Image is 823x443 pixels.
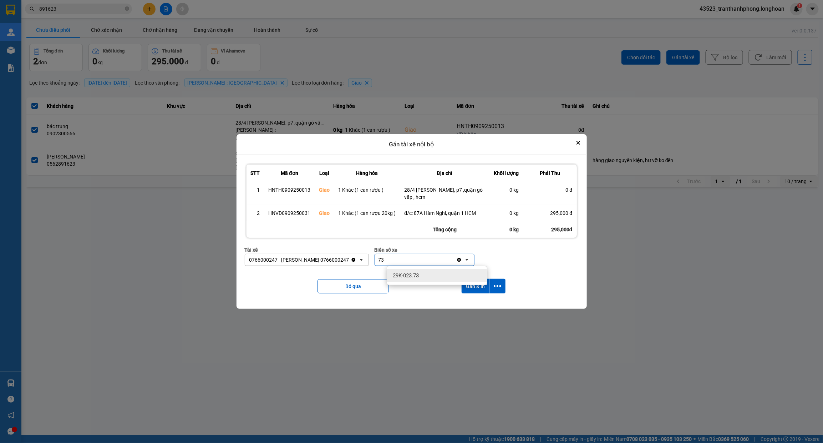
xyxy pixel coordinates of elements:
[405,210,485,217] div: đ/c: 87A Hàm Nghi, quận 1 HCM
[574,139,583,147] button: Close
[245,246,369,254] div: Tài xế
[269,169,311,177] div: Mã đơn
[339,210,396,217] div: 1 Khác (1 can rượu 20kg )
[339,169,396,177] div: Hàng hóa
[494,169,519,177] div: Khối lượng
[251,186,260,193] div: 1
[375,246,475,254] div: Biển số xe
[251,169,260,177] div: STT
[528,210,573,217] div: 295,000 đ
[405,169,485,177] div: Địa chỉ
[528,186,573,193] div: 0 đ
[494,186,519,193] div: 0 kg
[269,186,311,193] div: HNTH0909250013
[400,221,489,238] div: Tổng cộng
[489,221,523,238] div: 0 kg
[387,266,487,285] ul: Menu
[339,186,396,193] div: 1 Khác (1 can rượu )
[462,279,489,293] button: Gán & In
[456,257,462,263] svg: Clear value
[249,256,349,263] div: 0766000247 - [PERSON_NAME] 0766000247
[317,279,389,293] button: Bỏ qua
[528,169,573,177] div: Phải Thu
[319,186,330,193] div: Giao
[319,210,330,217] div: Giao
[237,134,587,155] div: Gán tài xế nội bộ
[359,257,364,263] svg: open
[237,134,587,309] div: dialog
[464,257,470,263] svg: open
[494,210,519,217] div: 0 kg
[351,257,356,263] svg: Clear value
[319,169,330,177] div: Loại
[251,210,260,217] div: 2
[405,186,485,201] div: 28/4 [PERSON_NAME], p7 ,quận gò vấp , hcm
[393,272,419,279] span: 29K-023.73
[350,256,351,263] input: Selected 0766000247 - NGUYỄN MINH TUYẾN 0766000247.
[269,210,311,217] div: HNVD0909250031
[523,221,577,238] div: 295,000đ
